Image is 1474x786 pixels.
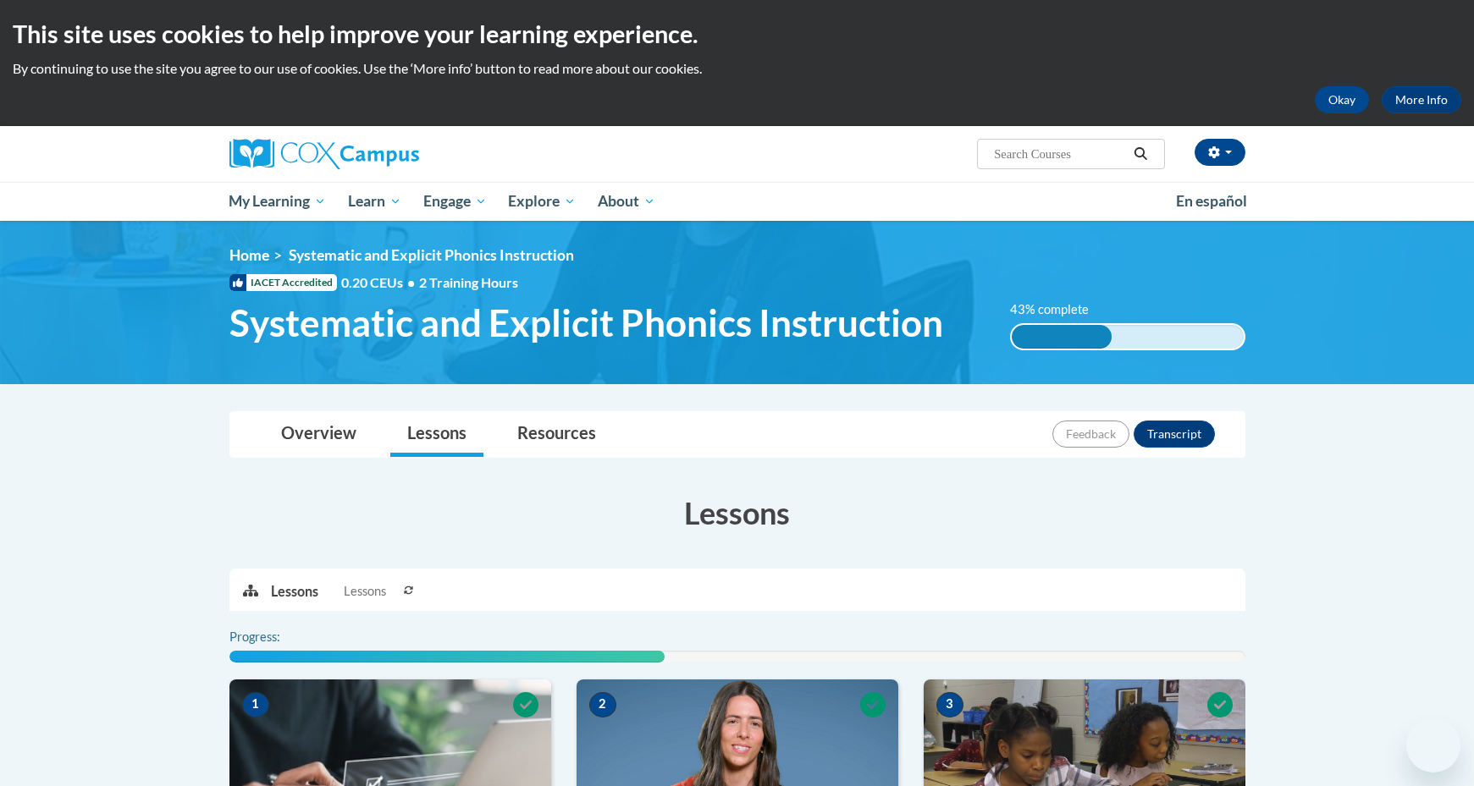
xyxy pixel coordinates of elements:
[1128,144,1153,164] button: Search
[229,274,337,291] span: IACET Accredited
[271,582,318,601] p: Lessons
[229,246,269,264] a: Home
[1176,192,1247,210] span: En español
[1406,718,1460,772] iframe: Button to launch messaging window
[1315,86,1369,113] button: Okay
[390,412,483,457] a: Lessons
[497,182,587,221] a: Explore
[242,692,269,717] span: 1
[992,144,1128,164] input: Search Courses
[204,182,1271,221] div: Main menu
[598,191,655,212] span: About
[229,628,327,646] label: Progress:
[229,139,551,169] a: Cox Campus
[337,182,412,221] a: Learn
[348,191,401,212] span: Learn
[936,692,963,717] span: 3
[407,274,415,290] span: •
[229,191,326,212] span: My Learning
[508,191,576,212] span: Explore
[1010,300,1107,319] label: 43% complete
[1382,86,1461,113] a: More Info
[341,273,419,292] span: 0.20 CEUs
[1195,139,1245,166] button: Account Settings
[13,17,1461,51] h2: This site uses cookies to help improve your learning experience.
[1165,184,1258,219] a: En español
[589,692,616,717] span: 2
[423,191,487,212] span: Engage
[587,182,666,221] a: About
[218,182,338,221] a: My Learning
[1134,420,1215,448] button: Transcript
[1052,420,1129,448] button: Feedback
[13,59,1461,78] p: By continuing to use the site you agree to our use of cookies. Use the ‘More info’ button to read...
[289,246,574,264] span: Systematic and Explicit Phonics Instruction
[1012,325,1112,349] div: 43% complete
[264,412,373,457] a: Overview
[229,492,1245,534] h3: Lessons
[500,412,613,457] a: Resources
[229,300,943,345] span: Systematic and Explicit Phonics Instruction
[344,582,386,601] span: Lessons
[419,274,518,290] span: 2 Training Hours
[229,139,419,169] img: Cox Campus
[412,182,498,221] a: Engage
